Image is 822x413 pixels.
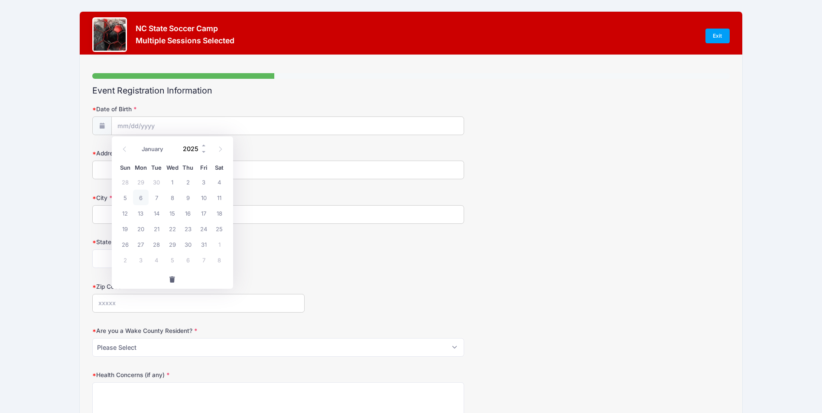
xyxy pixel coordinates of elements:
span: October 17, 2025 [196,205,211,221]
h3: Multiple Sessions Selected [136,36,234,45]
span: Sat [211,165,227,171]
span: October 14, 2025 [149,205,164,221]
span: October 15, 2025 [164,205,180,221]
select: Month [138,144,176,155]
h3: NC State Soccer Camp [136,24,234,33]
span: October 18, 2025 [211,205,227,221]
span: October 3, 2025 [196,174,211,190]
span: October 12, 2025 [117,205,133,221]
span: September 28, 2025 [117,174,133,190]
span: October 28, 2025 [149,236,164,252]
a: Exit [705,29,730,43]
span: October 9, 2025 [180,190,196,205]
span: October 20, 2025 [133,221,149,236]
span: October 4, 2025 [211,174,227,190]
span: November 8, 2025 [211,252,227,268]
span: October 29, 2025 [164,236,180,252]
span: October 8, 2025 [164,190,180,205]
span: Tue [149,165,164,171]
span: November 3, 2025 [133,252,149,268]
label: State [92,238,305,246]
span: October 24, 2025 [196,221,211,236]
span: October 31, 2025 [196,236,211,252]
span: October 22, 2025 [164,221,180,236]
span: September 30, 2025 [149,174,164,190]
span: November 6, 2025 [180,252,196,268]
h2: Event Registration Information [92,86,729,96]
input: xxxxx [92,294,305,313]
span: October 13, 2025 [133,205,149,221]
span: October 6, 2025 [133,190,149,205]
span: Mon [133,165,149,171]
input: Year [179,142,207,155]
label: Health Concerns (if any) [92,371,305,379]
label: City [92,194,305,202]
span: October 7, 2025 [149,190,164,205]
span: October 19, 2025 [117,221,133,236]
span: Fri [196,165,211,171]
span: October 1, 2025 [164,174,180,190]
span: October 25, 2025 [211,221,227,236]
span: October 26, 2025 [117,236,133,252]
span: Thu [180,165,196,171]
span: November 1, 2025 [211,236,227,252]
span: October 21, 2025 [149,221,164,236]
span: September 29, 2025 [133,174,149,190]
span: October 27, 2025 [133,236,149,252]
span: November 2, 2025 [117,252,133,268]
span: October 11, 2025 [211,190,227,205]
span: November 4, 2025 [149,252,164,268]
span: November 7, 2025 [196,252,211,268]
label: Are you a Wake County Resident? [92,326,305,335]
span: October 23, 2025 [180,221,196,236]
span: Sun [117,165,133,171]
span: October 16, 2025 [180,205,196,221]
span: November 5, 2025 [164,252,180,268]
label: Zip Code [92,282,305,291]
input: mm/dd/yyyy [111,116,464,135]
span: October 10, 2025 [196,190,211,205]
span: October 5, 2025 [117,190,133,205]
label: Date of Birth [92,105,305,113]
span: October 2, 2025 [180,174,196,190]
span: October 30, 2025 [180,236,196,252]
span: Wed [164,165,180,171]
label: Address [92,149,305,158]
